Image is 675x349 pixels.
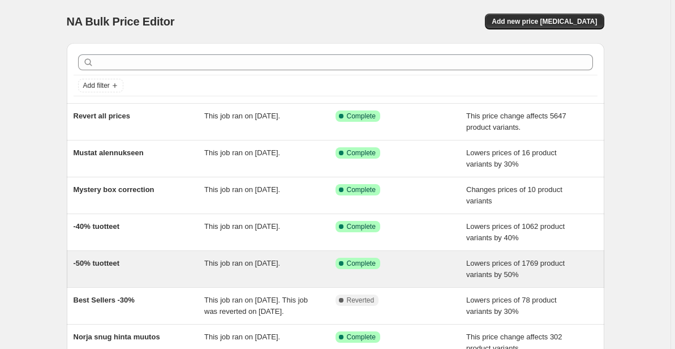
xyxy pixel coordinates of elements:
span: Complete [347,112,376,121]
span: This job ran on [DATE]. [204,333,280,341]
span: Changes prices of 10 product variants [466,185,562,205]
span: -40% tuotteet [74,222,120,231]
span: This job ran on [DATE]. This job was reverted on [DATE]. [204,296,308,316]
span: Complete [347,259,376,268]
span: NA Bulk Price Editor [67,15,175,28]
span: Mystery box correction [74,185,154,194]
button: Add new price [MEDICAL_DATA] [485,14,604,29]
span: Lowers prices of 1769 product variants by 50% [466,259,565,279]
span: Add new price [MEDICAL_DATA] [492,17,597,26]
span: This job ran on [DATE]. [204,112,280,120]
span: Revert all prices [74,112,130,120]
button: Add filter [78,79,123,92]
span: This job ran on [DATE]. [204,185,280,194]
span: Lowers prices of 78 product variants by 30% [466,296,557,316]
span: This job ran on [DATE]. [204,259,280,267]
span: Norja snug hinta muutos [74,333,160,341]
span: -50% tuotteet [74,259,120,267]
span: Complete [347,222,376,231]
span: This job ran on [DATE]. [204,222,280,231]
span: Reverted [347,296,375,305]
span: This job ran on [DATE]. [204,148,280,157]
span: This price change affects 5647 product variants. [466,112,566,131]
span: Complete [347,148,376,158]
span: Lowers prices of 16 product variants by 30% [466,148,557,168]
span: Mustat alennukseen [74,148,144,157]
span: Complete [347,185,376,194]
span: Best Sellers -30% [74,296,135,304]
span: Lowers prices of 1062 product variants by 40% [466,222,565,242]
span: Complete [347,333,376,342]
span: Add filter [83,81,110,90]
